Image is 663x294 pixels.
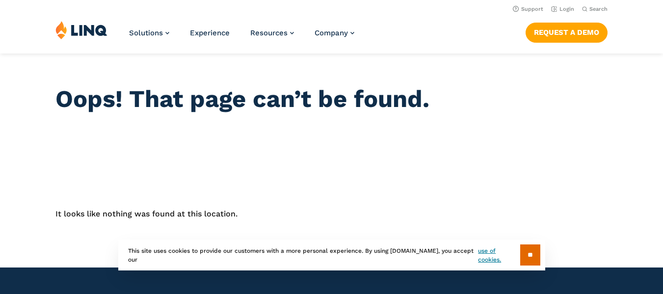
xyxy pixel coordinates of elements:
h1: Oops! That page can’t be found. [55,85,608,113]
a: use of cookies. [478,246,520,264]
button: Open Search Bar [582,5,608,13]
span: Company [315,28,348,37]
span: Solutions [129,28,163,37]
a: Solutions [129,28,169,37]
span: Resources [250,28,288,37]
div: This site uses cookies to provide our customers with a more personal experience. By using [DOMAIN... [118,240,545,270]
nav: Primary Navigation [129,21,354,53]
a: Experience [190,28,230,37]
a: Login [551,6,574,12]
a: Company [315,28,354,37]
nav: Button Navigation [526,21,608,42]
img: LINQ | K‑12 Software [55,21,107,39]
a: Resources [250,28,294,37]
a: Support [513,6,543,12]
span: Search [589,6,608,12]
p: It looks like nothing was found at this location. [55,208,608,220]
a: Request a Demo [526,23,608,42]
